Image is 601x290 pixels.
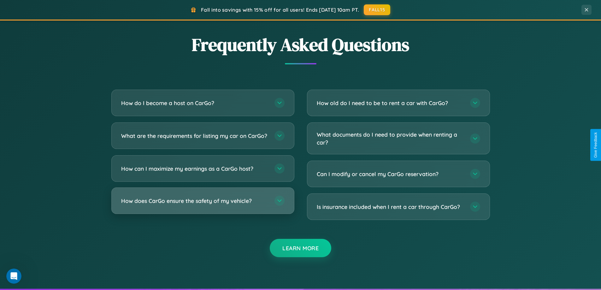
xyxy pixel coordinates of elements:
[317,131,464,146] h3: What documents do I need to provide when renting a car?
[6,269,21,284] iframe: Intercom live chat
[317,99,464,107] h3: How old do I need to be to rent a car with CarGo?
[317,203,464,211] h3: Is insurance included when I rent a car through CarGo?
[121,99,268,107] h3: How do I become a host on CarGo?
[364,4,390,15] button: FALL15
[121,165,268,173] h3: How can I maximize my earnings as a CarGo host?
[201,7,359,13] span: Fall into savings with 15% off for all users! Ends [DATE] 10am PT.
[593,132,598,158] div: Give Feedback
[121,132,268,140] h3: What are the requirements for listing my car on CarGo?
[121,197,268,205] h3: How does CarGo ensure the safety of my vehicle?
[270,239,331,257] button: Learn More
[111,33,490,57] h2: Frequently Asked Questions
[317,170,464,178] h3: Can I modify or cancel my CarGo reservation?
